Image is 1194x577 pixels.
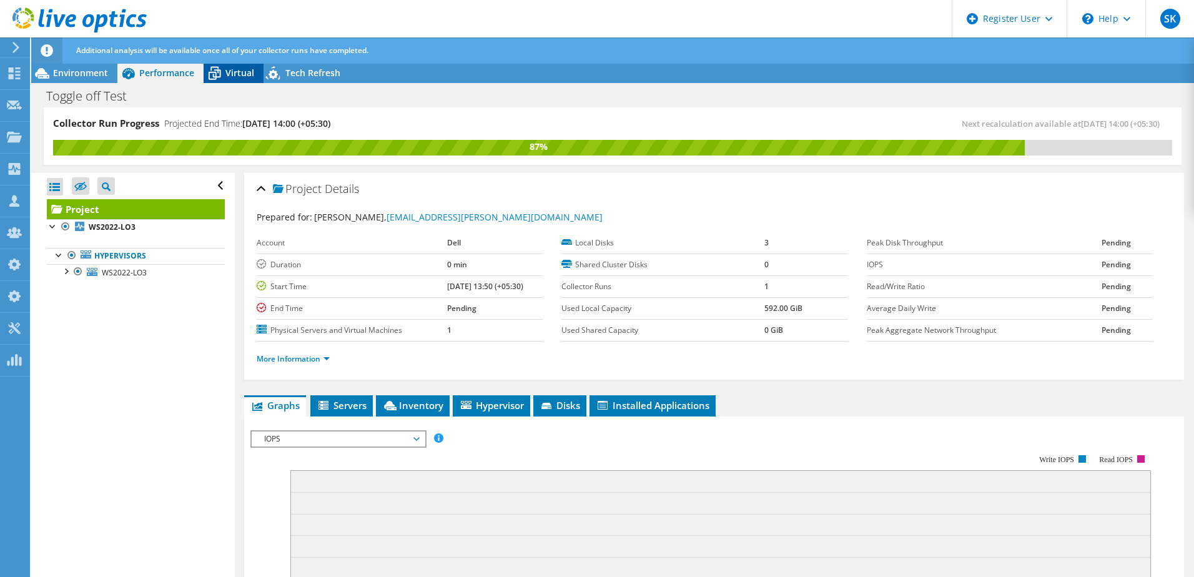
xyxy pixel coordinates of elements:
[867,237,1102,249] label: Peak Disk Throughput
[867,280,1102,293] label: Read/Write Ratio
[867,302,1102,315] label: Average Daily Write
[1082,13,1093,24] svg: \n
[258,432,418,446] span: IOPS
[540,399,580,412] span: Disks
[382,399,443,412] span: Inventory
[764,237,769,248] b: 3
[257,280,447,293] label: Start Time
[257,211,312,223] label: Prepared for:
[867,259,1102,271] label: IOPS
[447,237,461,248] b: Dell
[1102,325,1131,335] b: Pending
[225,67,254,79] span: Virtual
[867,324,1102,337] label: Peak Aggregate Network Throughput
[89,222,136,232] b: WS2022-LO3
[257,237,447,249] label: Account
[764,259,769,270] b: 0
[764,281,769,292] b: 1
[962,118,1166,129] span: Next recalculation available at
[561,259,764,271] label: Shared Cluster Disks
[1102,281,1131,292] b: Pending
[561,324,764,337] label: Used Shared Capacity
[314,211,603,223] span: [PERSON_NAME],
[325,181,359,196] span: Details
[317,399,367,412] span: Servers
[561,280,764,293] label: Collector Runs
[447,303,476,313] b: Pending
[250,399,300,412] span: Graphs
[285,67,340,79] span: Tech Refresh
[139,67,194,79] span: Performance
[257,353,330,364] a: More Information
[47,248,225,264] a: Hypervisors
[257,259,447,271] label: Duration
[1102,259,1131,270] b: Pending
[447,259,467,270] b: 0 min
[1160,9,1180,29] span: SK
[447,325,451,335] b: 1
[164,117,330,131] h4: Projected End Time:
[41,89,146,103] h1: Toggle off Test
[257,324,447,337] label: Physical Servers and Virtual Machines
[1039,455,1074,464] text: Write IOPS
[102,267,147,278] span: WS2022-LO3
[596,399,709,412] span: Installed Applications
[447,281,523,292] b: [DATE] 13:50 (+05:30)
[257,302,447,315] label: End Time
[459,399,524,412] span: Hypervisor
[47,264,225,280] a: WS2022-LO3
[76,45,368,56] span: Additional analysis will be available once all of your collector runs have completed.
[1102,237,1131,248] b: Pending
[47,199,225,219] a: Project
[764,303,802,313] b: 592.00 GiB
[561,237,764,249] label: Local Disks
[53,67,108,79] span: Environment
[273,183,322,195] span: Project
[1099,455,1133,464] text: Read IOPS
[764,325,783,335] b: 0 GiB
[53,140,1025,154] div: 87%
[1102,303,1131,313] b: Pending
[242,117,330,129] span: [DATE] 14:00 (+05:30)
[561,302,764,315] label: Used Local Capacity
[47,219,225,235] a: WS2022-LO3
[387,211,603,223] a: [EMAIL_ADDRESS][PERSON_NAME][DOMAIN_NAME]
[1081,118,1160,129] span: [DATE] 14:00 (+05:30)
